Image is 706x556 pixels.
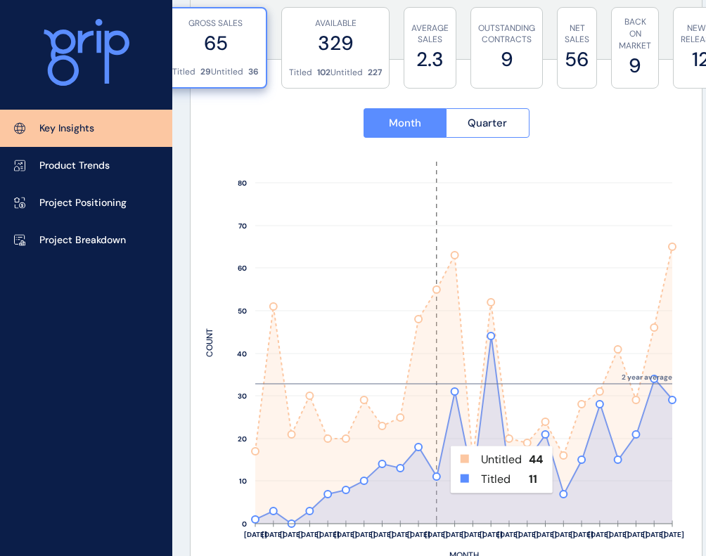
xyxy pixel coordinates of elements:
p: Product Trends [39,159,110,173]
text: [DATE] [643,530,666,539]
p: Project Breakdown [39,233,126,247]
text: [DATE] [661,530,684,539]
button: Quarter [446,108,529,138]
p: 227 [368,67,382,79]
text: 60 [238,264,247,273]
text: [DATE] [371,530,394,539]
label: 56 [565,46,589,73]
text: [DATE] [461,530,484,539]
p: Untitled [211,66,243,78]
text: 10 [239,477,247,486]
p: OUTSTANDING CONTRACTS [478,22,535,46]
p: AVERAGE SALES [411,22,449,46]
text: 2 year average [622,373,672,382]
text: 50 [238,306,247,316]
text: [DATE] [407,530,430,539]
label: 9 [619,52,651,79]
text: 30 [238,392,247,401]
p: NET SALES [565,22,589,46]
p: AVAILABLE [289,18,382,30]
label: 9 [478,46,535,73]
text: [DATE] [534,530,557,539]
label: 65 [172,30,259,57]
text: [DATE] [244,530,267,539]
text: [DATE] [316,530,340,539]
p: Untitled [330,67,363,79]
p: Titled [172,66,195,78]
text: [DATE] [570,530,593,539]
text: 70 [238,221,247,231]
span: Month [389,116,421,130]
text: [DATE] [497,530,520,539]
span: Quarter [468,116,507,130]
text: [DATE] [280,530,303,539]
text: COUNT [204,328,215,357]
p: Titled [289,67,312,79]
text: [DATE] [298,530,321,539]
text: 0 [242,519,247,529]
text: [DATE] [352,530,376,539]
p: Key Insights [39,122,94,136]
text: [DATE] [552,530,575,539]
text: [DATE] [425,530,448,539]
label: 329 [289,30,382,57]
text: [DATE] [389,530,412,539]
p: 102 [317,67,330,79]
p: GROSS SALES [172,18,259,30]
text: [DATE] [480,530,503,539]
text: 80 [238,179,247,188]
p: 29 [200,66,211,78]
text: [DATE] [515,530,539,539]
text: 40 [237,349,247,358]
text: [DATE] [624,530,648,539]
text: 20 [238,434,247,444]
text: [DATE] [443,530,466,539]
button: Month [364,108,447,138]
text: [DATE] [262,530,285,539]
p: BACK ON MARKET [619,16,651,51]
p: Project Positioning [39,196,127,210]
text: [DATE] [334,530,357,539]
text: [DATE] [588,530,611,539]
p: 36 [248,66,259,78]
label: 2.3 [411,46,449,73]
text: [DATE] [606,530,629,539]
